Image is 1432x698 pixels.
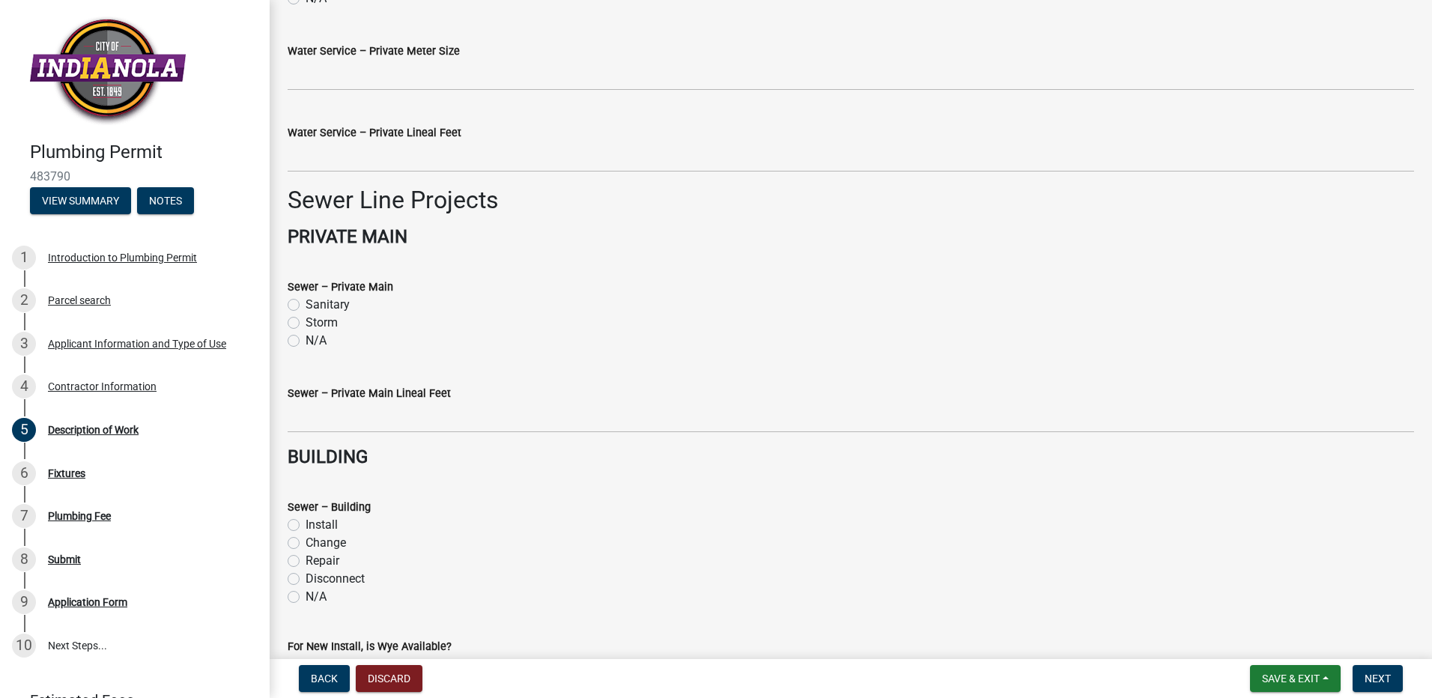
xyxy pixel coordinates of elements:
div: Application Form [48,597,127,607]
div: Submit [48,554,81,565]
button: Back [299,665,350,692]
label: Storm [306,314,338,332]
label: Sanitary [306,296,350,314]
div: Description of Work [48,425,139,435]
div: Contractor Information [48,381,157,392]
wm-modal-confirm: Summary [30,195,131,207]
label: N/A [306,332,327,350]
span: Save & Exit [1262,673,1320,685]
h2: Sewer Line Projects [288,186,1414,214]
strong: PRIVATE MAIN [288,226,407,247]
span: 483790 [30,169,240,183]
div: 9 [12,590,36,614]
label: Water Service – Private Meter Size [288,46,460,57]
button: Next [1353,665,1403,692]
span: Next [1365,673,1391,685]
label: For New Install, is Wye Available? [288,642,452,652]
div: 1 [12,246,36,270]
button: View Summary [30,187,131,214]
label: N/A [306,588,327,606]
div: 10 [12,634,36,658]
span: Back [311,673,338,685]
button: Save & Exit [1250,665,1341,692]
label: Install [306,516,338,534]
div: 2 [12,288,36,312]
div: 8 [12,547,36,571]
h4: Plumbing Permit [30,142,258,163]
div: Introduction to Plumbing Permit [48,252,197,263]
label: Repair [306,552,339,570]
div: 6 [12,461,36,485]
label: Sewer – Private Main Lineal Feet [288,389,451,399]
div: Applicant Information and Type of Use [48,339,226,349]
div: Parcel search [48,295,111,306]
div: Plumbing Fee [48,511,111,521]
wm-modal-confirm: Notes [137,195,194,207]
div: 3 [12,332,36,356]
strong: BUILDING [288,446,368,467]
label: Change [306,534,346,552]
div: Fixtures [48,468,85,479]
img: City of Indianola, Iowa [30,16,186,126]
div: 4 [12,374,36,398]
div: 5 [12,418,36,442]
label: Sewer – Private Main [288,282,393,293]
label: Water Service – Private Lineal Feet [288,128,461,139]
div: 7 [12,504,36,528]
label: Disconnect [306,570,365,588]
label: Sewer – Building [288,503,371,513]
button: Discard [356,665,422,692]
button: Notes [137,187,194,214]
